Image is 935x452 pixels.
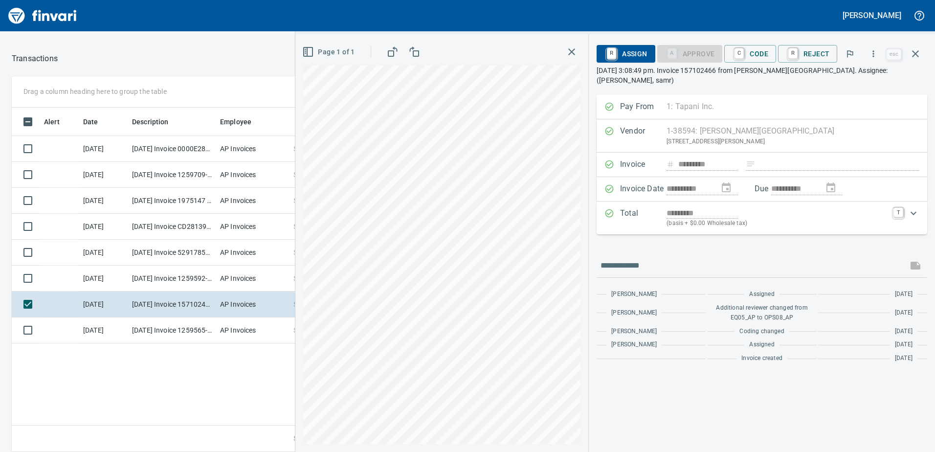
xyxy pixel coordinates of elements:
nav: breadcrumb [12,53,58,65]
span: Employee [220,116,264,128]
td: [DATE] [79,317,128,343]
span: Page 1 of 1 [304,46,355,58]
td: AP Invoices [216,162,289,188]
span: Reject [786,45,829,62]
td: [DATE] [79,188,128,214]
span: $ [293,273,297,283]
span: [DATE] [895,290,913,299]
p: Total [620,207,667,228]
h5: [PERSON_NAME] [843,10,901,21]
span: Assigned [749,340,774,350]
span: Additional reviewer changed from EQ05_AP to OPS08_AP [712,303,812,323]
td: [DATE] Invoice CD2813923 from Culligan (1-38131) [128,214,216,240]
p: (basis + $0.00 Wholesale tax) [667,219,888,228]
span: Assign [604,45,647,62]
div: Expand [597,202,927,234]
span: Coding changed [739,327,784,337]
span: Date [83,116,98,128]
button: Flag [839,43,861,65]
span: $ [293,325,297,335]
button: More [863,43,884,65]
button: Page 1 of 1 [300,43,358,61]
span: [DATE] [895,308,913,318]
span: Alert [44,116,72,128]
button: [PERSON_NAME] [840,8,904,23]
td: [DATE] Invoice 1259565-0 from OPNW - Office Products Nationwide (1-29901) [128,317,216,343]
td: AP Invoices [216,214,289,240]
td: AP Invoices [216,266,289,292]
span: $ [293,248,297,257]
td: [DATE] [79,136,128,162]
button: RReject [778,45,837,63]
p: Drag a column heading here to group the table [23,87,167,96]
span: [PERSON_NAME] [611,327,657,337]
div: Coding Required [657,49,723,57]
img: Finvari [6,4,79,27]
td: [DATE] [79,214,128,240]
span: Invoice created [741,354,782,363]
td: [DATE] Invoice 157102466 from [PERSON_NAME][GEOGRAPHIC_DATA] (1-38594) [128,292,216,317]
span: $ [293,144,297,154]
td: AP Invoices [216,240,289,266]
span: Assigned [749,290,774,299]
span: $ [293,433,297,444]
button: RAssign [597,45,655,63]
span: $ [293,196,297,205]
span: Code [732,45,768,62]
span: [DATE] [895,327,913,337]
td: [DATE] Invoice 1259592-0 from OPNW - Office Products Nationwide (1-29901) [128,266,216,292]
td: [DATE] [79,240,128,266]
span: [PERSON_NAME] [611,340,657,350]
a: R [788,48,798,59]
td: [DATE] [79,292,128,317]
span: Description [132,116,169,128]
span: [DATE] [895,340,913,350]
td: [DATE] Invoice 5291785509 from Vestis (1-10070) [128,240,216,266]
td: [DATE] Invoice 1975147 from [PERSON_NAME] Co (1-23227) [128,188,216,214]
td: AP Invoices [216,136,289,162]
span: Close invoice [884,42,927,66]
td: [DATE] Invoice 0000E28842415 from UPS (1-30551) [128,136,216,162]
span: Employee [220,116,251,128]
a: R [607,48,616,59]
span: $ [293,170,297,180]
p: [DATE] 3:08:49 pm. Invoice 157102466 from [PERSON_NAME][GEOGRAPHIC_DATA]. Assignee: ([PERSON_NAME... [597,66,927,85]
span: Description [132,116,181,128]
td: AP Invoices [216,317,289,343]
td: [DATE] [79,266,128,292]
span: [PERSON_NAME] [611,290,657,299]
a: esc [887,49,901,60]
a: C [735,48,744,59]
span: This records your message into the invoice and notifies anyone mentioned [904,254,927,277]
td: [DATE] Invoice 1259709-0 from OPNW - Office Products Nationwide (1-29901) [128,162,216,188]
span: [DATE] [895,354,913,363]
span: [PERSON_NAME] [611,308,657,318]
p: Transactions [12,53,58,65]
span: $ [293,222,297,231]
td: [DATE] [79,162,128,188]
td: AP Invoices [216,292,289,317]
button: CCode [724,45,776,63]
td: AP Invoices [216,188,289,214]
a: T [893,207,903,217]
span: $ [293,299,297,309]
span: Date [83,116,111,128]
span: Alert [44,116,60,128]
